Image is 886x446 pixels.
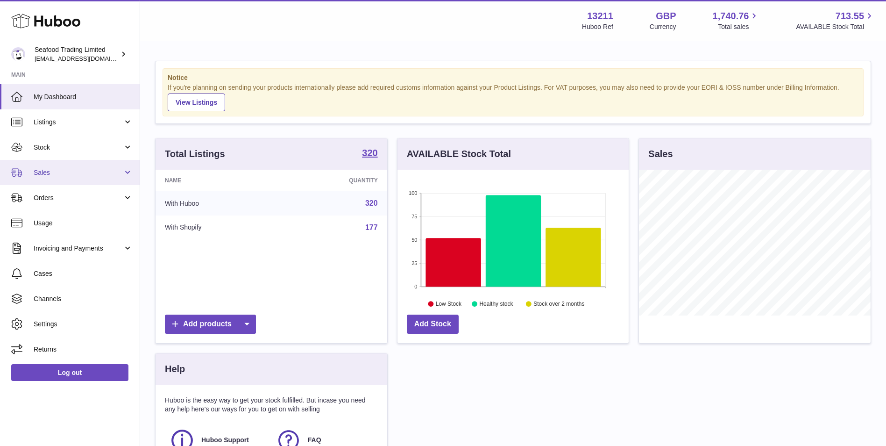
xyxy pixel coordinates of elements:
td: With Huboo [156,191,280,216]
a: View Listings [168,94,225,111]
a: 713.55 AVAILABLE Stock Total [796,10,875,31]
span: Cases [34,269,133,278]
text: 100 [409,190,417,196]
div: Huboo Ref [582,22,613,31]
img: internalAdmin-13211@internal.huboo.com [11,47,25,61]
a: Add products [165,315,256,334]
span: [EMAIL_ADDRESS][DOMAIN_NAME] [35,55,137,62]
h3: Total Listings [165,148,225,160]
span: Total sales [718,22,759,31]
a: 1,740.76 Total sales [713,10,760,31]
strong: Notice [168,73,858,82]
text: Low Stock [436,301,462,307]
text: 25 [411,260,417,266]
p: Huboo is the easy way to get your stock fulfilled. But incase you need any help here's our ways f... [165,396,378,414]
div: If you're planning on sending your products internationally please add required customs informati... [168,83,858,111]
span: Invoicing and Payments [34,244,123,253]
span: Settings [34,320,133,329]
td: With Shopify [156,216,280,240]
a: 320 [362,148,377,159]
text: Stock over 2 months [533,301,584,307]
a: Log out [11,364,128,381]
span: Orders [34,194,123,202]
span: Channels [34,295,133,303]
strong: 320 [362,148,377,158]
h3: AVAILABLE Stock Total [407,148,511,160]
span: Huboo Support [201,436,249,445]
a: 320 [365,199,378,207]
a: 177 [365,223,378,231]
span: 1,740.76 [713,10,749,22]
span: FAQ [308,436,321,445]
text: 50 [411,237,417,243]
span: Sales [34,168,123,177]
strong: GBP [656,10,676,22]
text: 0 [414,284,417,289]
div: Seafood Trading Limited [35,45,119,63]
h3: Sales [648,148,673,160]
a: Add Stock [407,315,459,334]
text: 75 [411,214,417,219]
th: Name [156,170,280,191]
span: Listings [34,118,123,127]
th: Quantity [280,170,387,191]
strong: 13211 [587,10,613,22]
span: Usage [34,219,133,228]
h3: Help [165,363,185,375]
span: Stock [34,143,123,152]
span: AVAILABLE Stock Total [796,22,875,31]
text: Healthy stock [479,301,513,307]
span: Returns [34,345,133,354]
span: My Dashboard [34,93,133,101]
span: 713.55 [836,10,864,22]
div: Currency [650,22,676,31]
